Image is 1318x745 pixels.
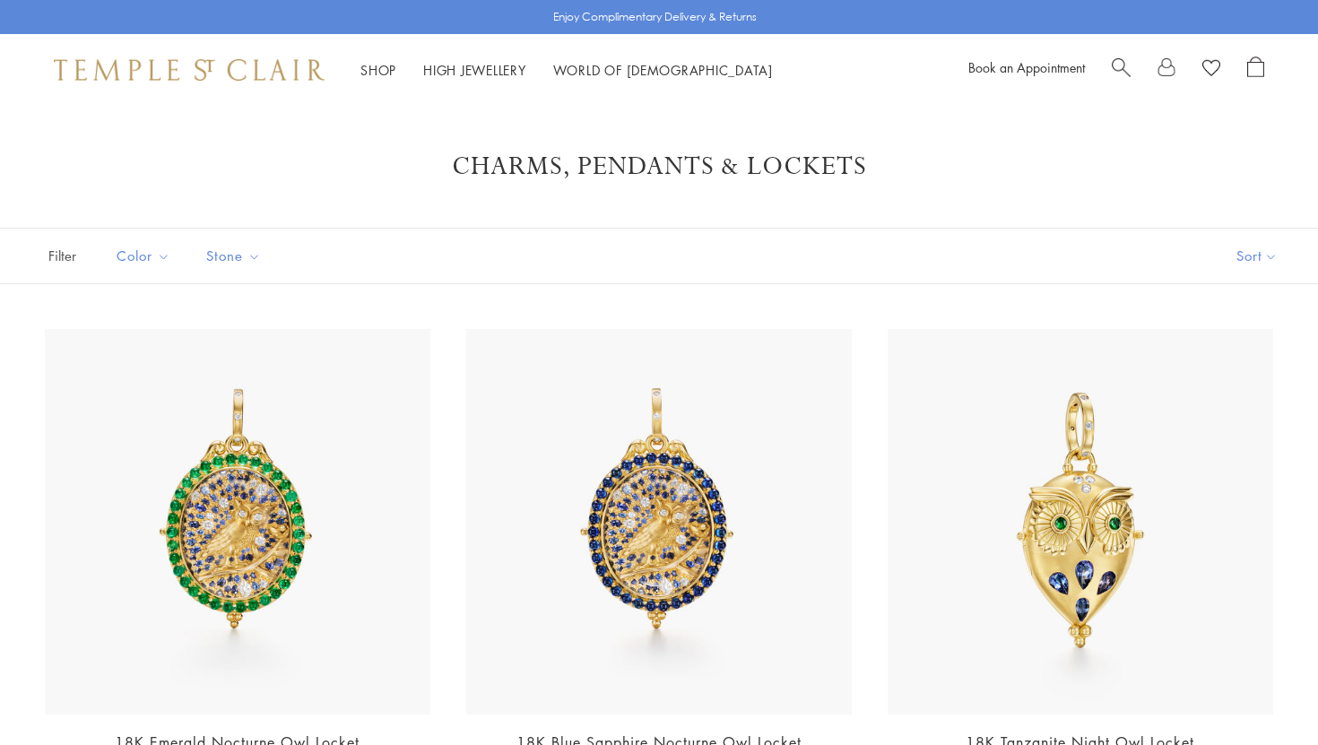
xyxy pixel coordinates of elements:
span: Stone [197,245,274,267]
a: High JewelleryHigh Jewellery [423,61,526,79]
nav: Main navigation [360,59,773,82]
p: Enjoy Complimentary Delivery & Returns [553,8,757,26]
h1: Charms, Pendants & Lockets [72,151,1246,183]
button: Show sort by [1196,229,1318,283]
button: Stone [193,236,274,276]
a: Open Shopping Bag [1247,56,1264,83]
iframe: Gorgias live chat messenger [1228,661,1300,727]
button: Color [103,236,184,276]
a: ShopShop [360,61,396,79]
img: 18K Emerald Nocturne Owl Locket [45,329,430,715]
img: 18K Tanzanite Night Owl Locket [888,329,1273,715]
a: World of [DEMOGRAPHIC_DATA]World of [DEMOGRAPHIC_DATA] [553,61,773,79]
a: Search [1112,56,1131,83]
a: View Wishlist [1202,56,1220,83]
span: Color [108,245,184,267]
img: 18K Blue Sapphire Nocturne Owl Locket [466,329,852,715]
img: Temple St. Clair [54,59,325,81]
a: Book an Appointment [968,58,1085,76]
